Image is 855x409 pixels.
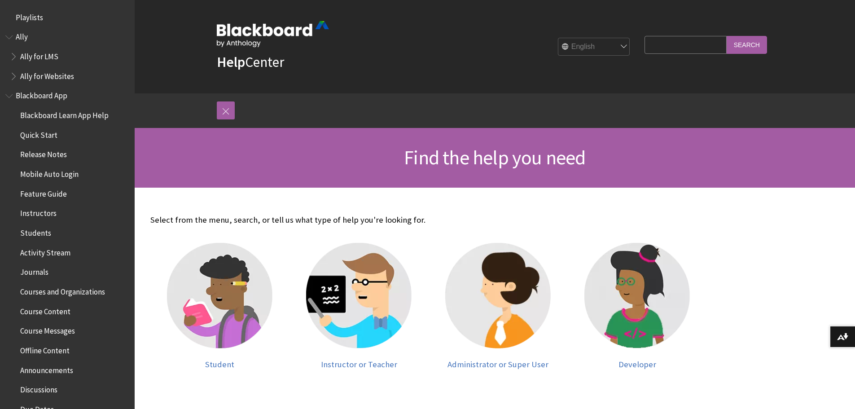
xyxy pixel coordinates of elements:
span: Release Notes [20,147,67,159]
span: Administrator or Super User [447,359,548,369]
span: Developer [618,359,656,369]
span: Student [205,359,234,369]
span: Quick Start [20,128,57,140]
span: Course Content [20,304,70,316]
a: Instructor Instructor or Teacher [298,243,420,369]
span: Playlists [16,10,43,22]
span: Feature Guide [20,186,67,198]
nav: Book outline for Anthology Ally Help [5,30,129,84]
img: Student [167,243,272,348]
span: Announcements [20,363,73,375]
a: HelpCenter [217,53,284,71]
img: Blackboard by Anthology [217,21,329,47]
a: Administrator Administrator or Super User [438,243,559,369]
span: Ally for LMS [20,49,58,61]
input: Search [727,36,767,53]
span: Offline Content [20,343,70,355]
p: Select from the menu, search, or tell us what type of help you're looking for. [150,214,707,226]
span: Activity Stream [20,245,70,257]
span: Ally for Websites [20,69,74,81]
select: Site Language Selector [558,38,630,56]
span: Instructor or Teacher [321,359,397,369]
span: Blackboard App [16,88,67,101]
span: Courses and Organizations [20,284,105,296]
span: Find the help you need [404,145,585,170]
a: Developer [577,243,698,369]
img: Instructor [306,243,412,348]
img: Administrator [445,243,551,348]
span: Ally [16,30,28,42]
strong: Help [217,53,245,71]
span: Blackboard Learn App Help [20,108,109,120]
span: Mobile Auto Login [20,167,79,179]
span: Journals [20,265,48,277]
span: Discussions [20,382,57,394]
a: Student Student [159,243,281,369]
span: Students [20,225,51,237]
span: Course Messages [20,324,75,336]
nav: Book outline for Playlists [5,10,129,25]
span: Instructors [20,206,57,218]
